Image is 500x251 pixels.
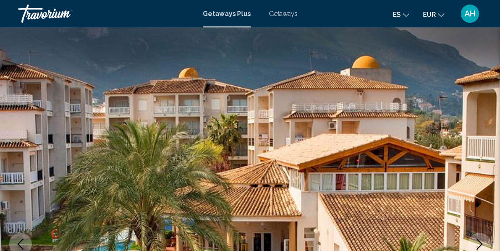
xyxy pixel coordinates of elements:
a: Travorium [18,5,194,23]
button: Cambiar moneda [423,8,444,21]
span: EUR [423,11,436,18]
button: Cambiar idioma [393,8,409,21]
span: es [393,11,401,18]
a: Getaways [269,10,298,17]
span: AH [464,9,475,18]
button: Menú de usuario [458,4,482,23]
a: Getaways Plus [203,10,251,17]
